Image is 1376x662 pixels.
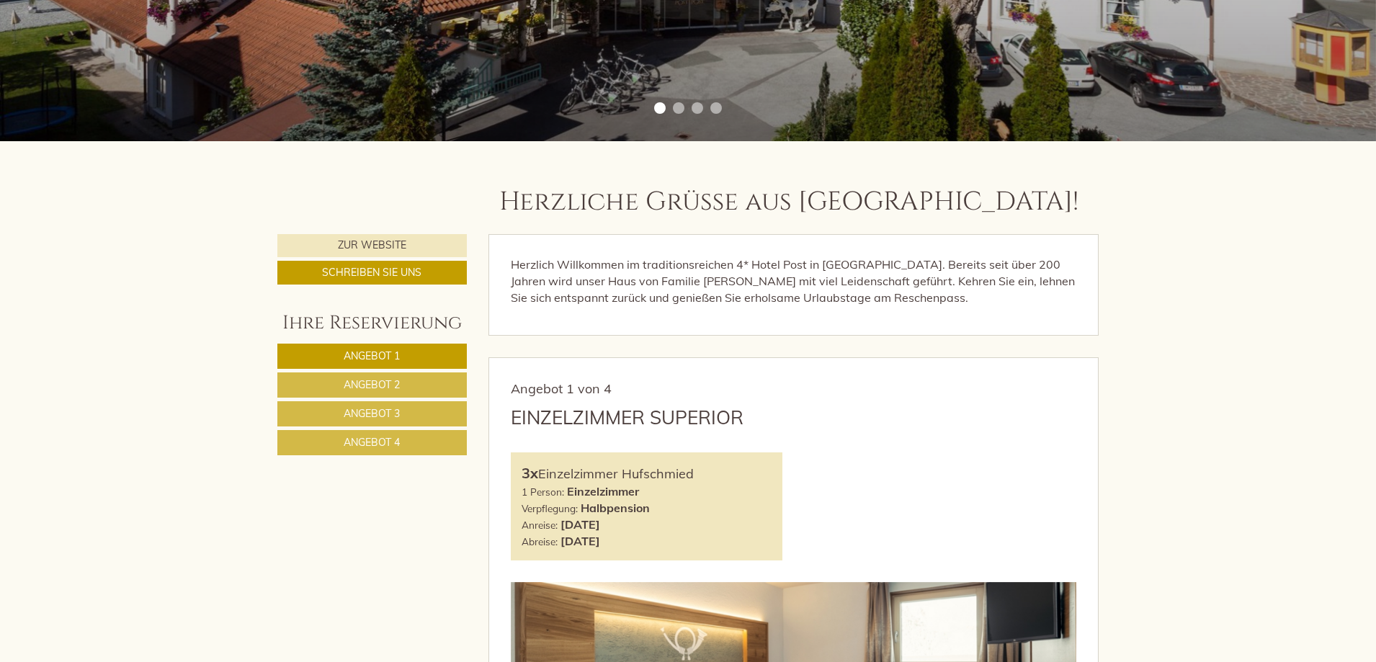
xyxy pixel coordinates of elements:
div: Einzelzimmer Hufschmied [522,463,772,484]
small: Abreise: [522,535,558,547]
span: Angebot 1 [344,349,400,362]
div: Ihre Reservierung [277,310,467,336]
small: Verpflegung: [522,502,578,514]
div: EINZELZIMMER SUPERIOR [511,404,743,431]
span: Angebot 2 [344,378,400,391]
a: Zur Website [277,234,467,257]
span: Angebot 4 [344,436,400,449]
b: 3x [522,464,538,482]
b: [DATE] [560,534,600,548]
p: Herzlich Willkommen im traditionsreichen 4* Hotel Post in [GEOGRAPHIC_DATA]. Bereits seit über 20... [511,256,1077,306]
b: Einzelzimmer [567,484,639,498]
b: Halbpension [581,501,650,515]
h1: Herzliche Grüße aus [GEOGRAPHIC_DATA]! [499,188,1078,217]
small: Anreise: [522,519,558,531]
span: Angebot 3 [344,407,400,420]
b: [DATE] [560,517,600,532]
span: Angebot 1 von 4 [511,380,612,397]
small: 1 Person: [522,486,564,498]
a: Schreiben Sie uns [277,261,467,285]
